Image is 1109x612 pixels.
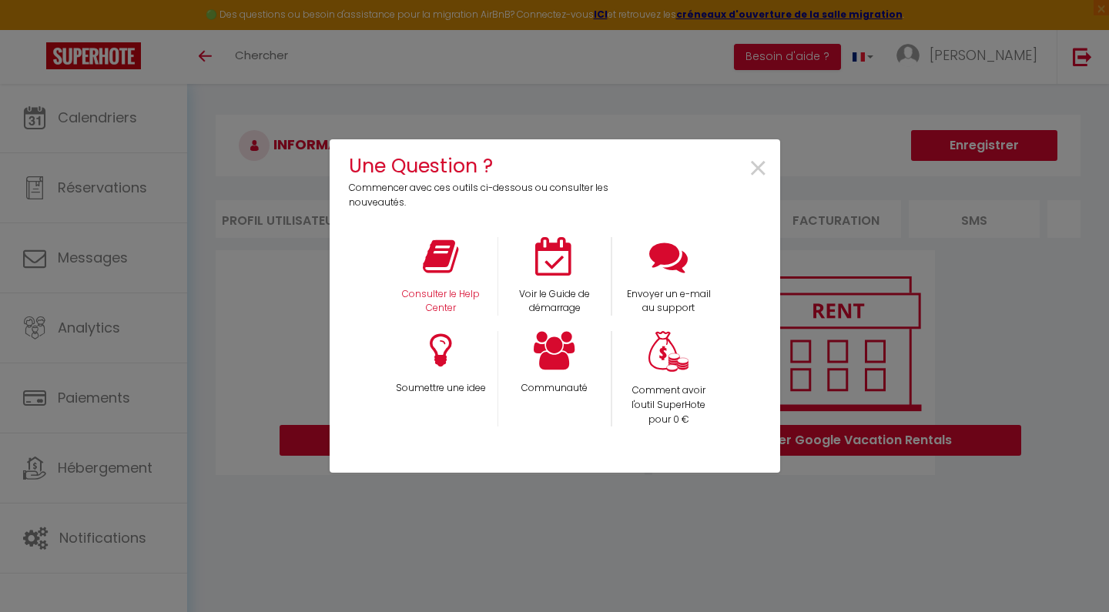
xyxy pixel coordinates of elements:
[349,181,619,210] p: Commencer avec ces outils ci-dessous ou consulter les nouveautés.
[748,145,769,193] span: ×
[748,152,769,186] button: Close
[648,331,689,372] img: Money bag
[622,383,715,427] p: Comment avoir l'outil SuperHote pour 0 €
[349,151,619,181] h4: Une Question ?
[12,6,59,52] button: Ouvrir le widget de chat LiveChat
[622,287,715,316] p: Envoyer un e-mail au support
[508,381,601,396] p: Communauté
[394,287,487,316] p: Consulter le Help Center
[394,381,487,396] p: Soumettre une idee
[508,287,601,316] p: Voir le Guide de démarrage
